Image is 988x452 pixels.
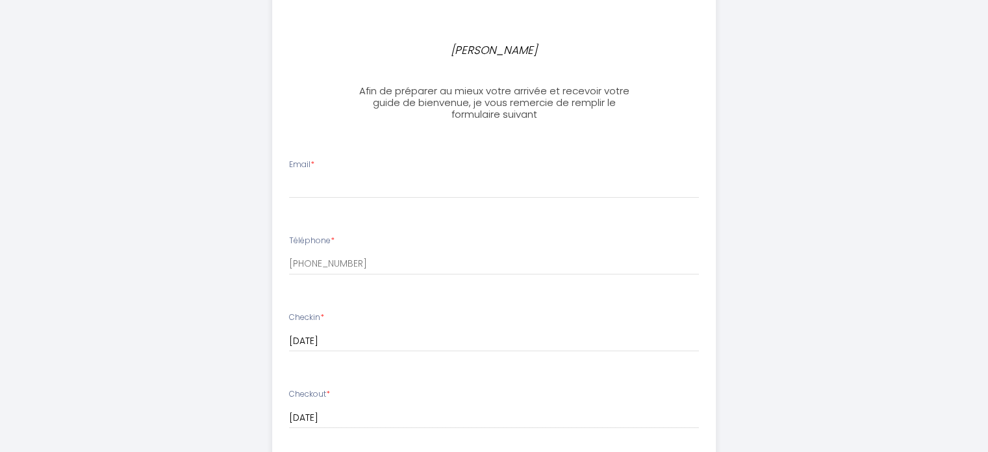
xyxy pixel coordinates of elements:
label: Checkout [289,388,330,401]
label: Téléphone [289,235,335,247]
label: Email [289,159,314,171]
h3: Afin de préparer au mieux votre arrivée et recevoir votre guide de bienvenue, je vous remercie de... [349,85,639,120]
label: Checkin [289,312,324,324]
p: [PERSON_NAME] [355,42,633,59]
